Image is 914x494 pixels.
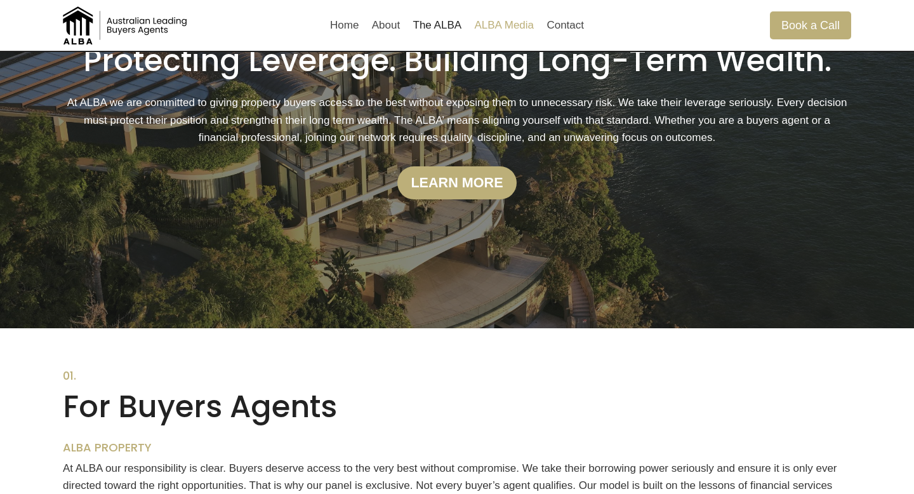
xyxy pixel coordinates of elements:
[411,175,503,190] strong: Learn more
[540,10,590,41] a: Contact
[468,10,540,41] a: ALBA Media
[770,11,851,39] a: Book a Call
[63,369,851,383] h6: 01.
[63,389,851,425] h2: For Buyers Agents
[63,441,851,455] h6: ALBA PROPERTY
[366,10,407,41] a: About
[63,94,851,146] p: At ALBA we are committed to giving property buyers access to the best without exposing them to un...
[406,10,468,41] a: The ALBA
[63,43,851,79] h1: Protecting Leverage. Building Long-Term Wealth.
[324,10,590,41] nav: Primary Navigation
[397,166,517,199] a: Learn more
[63,6,190,44] img: Australian Leading Buyers Agents
[324,10,366,41] a: Home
